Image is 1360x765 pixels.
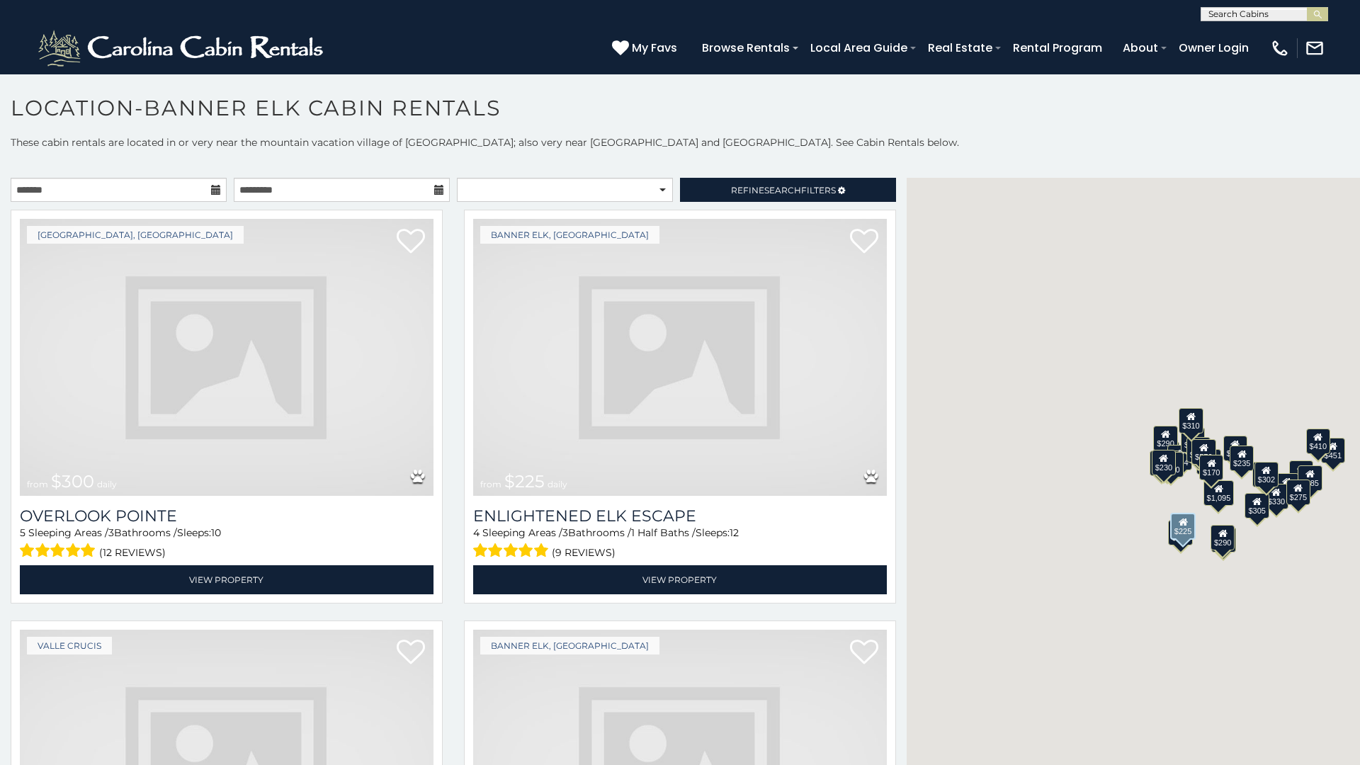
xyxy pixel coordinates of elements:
[27,637,112,654] a: Valle Crucis
[1153,426,1177,451] div: $290
[612,39,681,57] a: My Favs
[27,479,48,489] span: from
[1167,445,1191,470] div: $424
[1211,527,1235,552] div: $350
[1252,462,1276,487] div: $275
[473,526,480,539] span: 4
[27,226,244,244] a: [GEOGRAPHIC_DATA], [GEOGRAPHIC_DATA]
[473,219,887,496] a: from $225 daily
[1152,449,1176,475] div: $230
[473,565,887,594] a: View Property
[99,543,166,562] span: (12 reviews)
[1254,461,1279,487] div: $302
[764,185,801,195] span: Search
[1321,437,1345,463] div: $451
[1230,445,1254,470] div: $235
[730,526,739,539] span: 12
[1275,472,1299,498] div: $400
[1006,35,1109,60] a: Rental Program
[473,526,887,562] div: Sleeping Areas / Bathrooms / Sleeps:
[552,543,616,562] span: (9 reviews)
[632,39,677,57] span: My Favs
[850,227,878,257] a: Add to favorites
[51,471,94,492] span: $300
[480,637,659,654] a: Banner Elk, [GEOGRAPHIC_DATA]
[1150,450,1174,476] div: $305
[1181,426,1205,452] div: $535
[1170,513,1196,540] div: $225
[504,471,545,492] span: $225
[1223,436,1247,461] div: $235
[397,638,425,668] a: Add to favorites
[397,227,425,257] a: Add to favorites
[480,226,659,244] a: Banner Elk, [GEOGRAPHIC_DATA]
[850,638,878,668] a: Add to favorites
[97,479,117,489] span: daily
[1286,479,1310,504] div: $275
[695,35,797,60] a: Browse Rentals
[803,35,914,60] a: Local Area Guide
[1168,519,1192,545] div: $355
[1289,460,1313,485] div: $400
[211,526,221,539] span: 10
[1172,35,1256,60] a: Owner Login
[1179,407,1203,433] div: $310
[20,526,25,539] span: 5
[1159,452,1183,477] div: $250
[921,35,999,60] a: Real Estate
[1116,35,1165,60] a: About
[1264,484,1288,509] div: $330
[20,219,433,496] img: dummy-image.jpg
[1203,480,1235,506] div: $1,095
[731,185,836,195] span: Refine Filters
[108,526,114,539] span: 3
[20,219,433,496] a: from $300 daily
[1191,438,1215,464] div: $570
[1306,429,1330,454] div: $410
[1298,465,1322,490] div: $485
[1199,454,1223,480] div: $170
[548,479,567,489] span: daily
[35,27,329,69] img: White-1-2.png
[1305,38,1325,58] img: mail-regular-white.png
[631,526,696,539] span: 1 Half Baths /
[1270,38,1290,58] img: phone-regular-white.png
[20,526,433,562] div: Sleeping Areas / Bathrooms / Sleeps:
[20,506,433,526] a: Overlook Pointe
[1211,524,1235,550] div: $290
[473,219,887,496] img: dummy-image.jpg
[473,506,887,526] a: Enlightened Elk Escape
[480,479,501,489] span: from
[680,178,896,202] a: RefineSearchFilters
[1245,492,1269,518] div: $305
[562,526,568,539] span: 3
[20,565,433,594] a: View Property
[1186,437,1211,463] div: $460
